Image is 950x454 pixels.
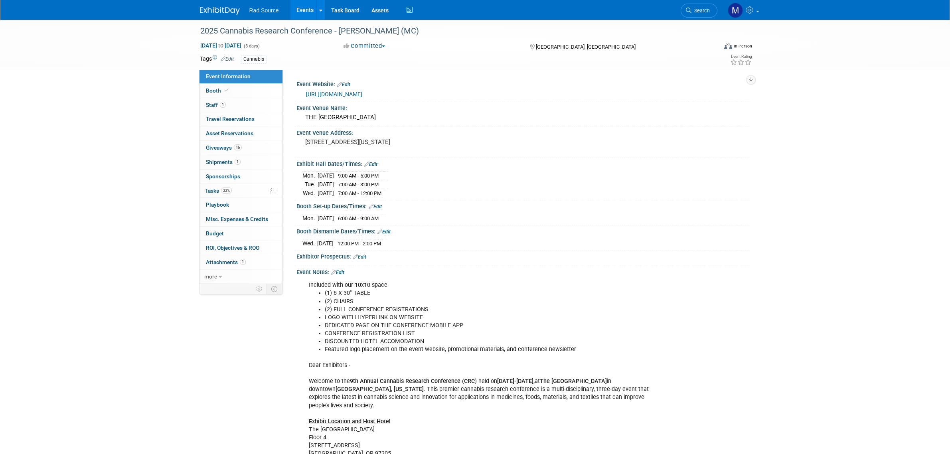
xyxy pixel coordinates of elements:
[309,418,391,425] u: Exhibit Location and Host Hotel
[724,43,732,49] img: Format-Inperson.png
[670,41,752,53] div: Event Format
[240,259,246,265] span: 1
[199,141,282,155] a: Giveaways16
[337,82,350,87] a: Edit
[241,55,267,63] div: Cannabis
[296,266,751,276] div: Event Notes:
[302,172,318,180] td: Mon.
[302,111,745,124] div: THE [GEOGRAPHIC_DATA]
[296,102,751,112] div: Event Venue Name:
[199,227,282,241] a: Budget
[325,322,658,330] li: DEDICATED PAGE ON THE CONFERENCE MOBILE APP
[325,298,658,306] li: (2) CHAIRS
[198,24,705,38] div: 2025 Cannabis Research Conference - [PERSON_NAME] (MC)
[325,289,658,297] li: (1) 6 X 30" TABLE
[681,4,717,18] a: Search
[206,102,226,108] span: Staff
[733,43,752,49] div: In-Person
[296,251,751,261] div: Exhibitor Prospectus:
[325,330,658,338] li: CONFERENCE REGISTRATION LIST
[200,7,240,15] img: ExhibitDay
[336,386,424,393] b: [GEOGRAPHIC_DATA], [US_STATE]
[220,102,226,108] span: 1
[199,255,282,269] a: Attachments1
[206,87,230,94] span: Booth
[217,42,225,49] span: to
[206,216,268,222] span: Misc. Expenses & Credits
[199,155,282,169] a: Shipments1
[338,182,379,188] span: 7:00 AM - 3:00 PM
[206,230,224,237] span: Budget
[296,200,751,211] div: Booth Set-up Dates/Times:
[302,180,318,189] td: Tue.
[296,78,751,89] div: Event Website:
[350,378,475,385] b: 9th Annual Cannabis Research Conference (CRC
[338,190,381,196] span: 7:00 AM - 12:00 PM
[200,55,234,64] td: Tags
[199,241,282,255] a: ROI, Objectives & ROO
[206,173,240,180] span: Sponsorships
[364,162,377,167] a: Edit
[199,198,282,212] a: Playbook
[199,126,282,140] a: Asset Reservations
[353,254,366,260] a: Edit
[338,173,379,179] span: 9:00 AM - 5:00 PM
[206,159,241,165] span: Shipments
[199,170,282,184] a: Sponsorships
[266,284,282,294] td: Toggle Event Tabs
[199,270,282,284] a: more
[536,44,636,50] span: [GEOGRAPHIC_DATA], [GEOGRAPHIC_DATA]
[691,8,710,14] span: Search
[205,188,232,194] span: Tasks
[730,55,752,59] div: Event Rating
[199,112,282,126] a: Travel Reservations
[296,127,751,137] div: Event Venue Address:
[338,241,381,247] span: 12:00 PM - 2:00 PM
[199,212,282,226] a: Misc. Expenses & Credits
[199,84,282,98] a: Booth
[243,43,260,49] span: (3 days)
[305,138,477,146] pre: [STREET_ADDRESS][US_STATE]
[225,88,229,93] i: Booth reservation complete
[318,214,334,222] td: [DATE]
[302,189,318,197] td: Wed.
[206,116,255,122] span: Travel Reservations
[369,204,382,209] a: Edit
[221,188,232,193] span: 33%
[338,215,379,221] span: 6:00 AM - 9:00 AM
[302,239,317,247] td: Wed.
[341,42,388,50] button: Committed
[206,130,253,136] span: Asset Reservations
[318,189,334,197] td: [DATE]
[200,42,242,49] span: [DATE] [DATE]
[377,229,391,235] a: Edit
[199,69,282,83] a: Event Information
[728,3,743,18] img: Melissa Conboy
[253,284,267,294] td: Personalize Event Tab Strip
[325,306,658,314] li: (2) FULL CONFERENCE REGISTRATIONS
[234,144,242,150] span: 16
[325,345,658,353] li: Featured logo placement on the event website, promotional materials, and conference newsletter
[318,180,334,189] td: [DATE]
[296,158,751,168] div: Exhibit Hall Dates/Times:
[206,259,246,265] span: Attachments
[199,184,282,198] a: Tasks33%
[540,378,607,385] b: The [GEOGRAPHIC_DATA]
[249,7,279,14] span: Rad Source
[206,245,259,251] span: ROI, Objectives & ROO
[318,172,334,180] td: [DATE]
[325,338,658,345] li: DISCOUNTED HOTEL ACCOMODATION
[206,201,229,208] span: Playbook
[497,378,535,385] b: [DATE]-[DATE],
[331,270,344,275] a: Edit
[325,314,658,322] li: LOGO WITH HYPERLINK ON WEBSITE
[317,239,334,247] td: [DATE]
[206,73,251,79] span: Event Information
[221,56,234,62] a: Edit
[206,144,242,151] span: Giveaways
[199,98,282,112] a: Staff1
[204,273,217,280] span: more
[235,159,241,165] span: 1
[302,214,318,222] td: Mon.
[306,91,362,97] a: [URL][DOMAIN_NAME]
